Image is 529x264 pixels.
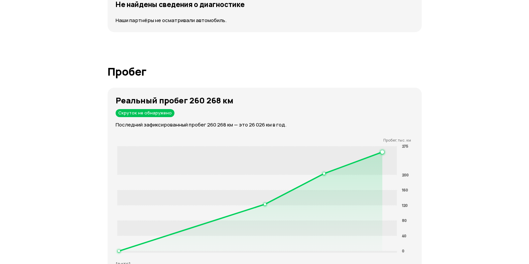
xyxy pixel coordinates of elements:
[116,95,233,106] strong: Реальный пробег 260 268 км
[116,109,174,117] div: Скруток не обнаружено
[116,17,414,24] p: Наши партнёры не осматривали автомобиль.
[402,218,407,223] tspan: 80
[402,144,408,149] tspan: 275
[108,66,422,78] h1: Пробег
[402,248,405,253] tspan: 0
[402,187,408,192] tspan: 160
[116,138,411,143] p: Пробег, тыс. км
[402,233,407,238] tspan: 40
[116,121,422,128] p: Последний зафиксированный пробег 260 268 км — это 26 026 км в год.
[402,172,409,177] tspan: 200
[402,202,408,207] tspan: 120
